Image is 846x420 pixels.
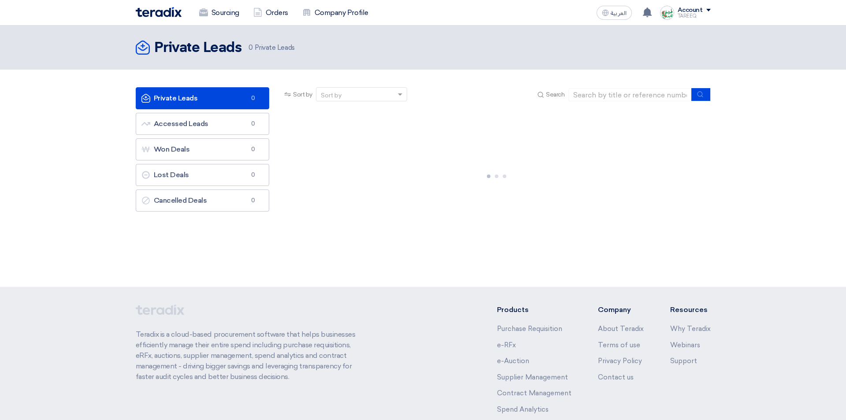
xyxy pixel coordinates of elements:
a: Won Deals0 [136,138,270,160]
a: Contact us [598,373,634,381]
img: Screenshot___1727703618088.png [660,6,674,20]
a: Orders [246,3,295,22]
span: Private Leads [249,43,294,53]
span: Search [546,90,564,99]
a: Cancelled Deals0 [136,190,270,212]
a: Privacy Policy [598,357,642,365]
a: Terms of use [598,341,640,349]
a: Accessed Leads0 [136,113,270,135]
p: Teradix is a cloud-based procurement software that helps businesses efficiently manage their enti... [136,329,366,382]
div: TAREEQ [678,14,711,19]
a: Supplier Management [497,373,568,381]
input: Search by title or reference number [568,88,692,101]
span: 0 [249,44,253,52]
a: Purchase Requisition [497,325,562,333]
a: Contract Management [497,389,571,397]
span: 0 [248,145,258,154]
a: Sourcing [192,3,246,22]
a: Company Profile [295,3,375,22]
a: Lost Deals0 [136,164,270,186]
h2: Private Leads [154,39,242,57]
li: Products [497,305,571,315]
div: Account [678,7,703,14]
li: Resources [670,305,711,315]
a: Support [670,357,697,365]
a: Why Teradix [670,325,711,333]
a: e-Auction [497,357,529,365]
a: e-RFx [497,341,516,349]
span: 0 [248,196,258,205]
li: Company [598,305,644,315]
div: Sort by [321,91,341,100]
span: 0 [248,94,258,103]
a: About Teradix [598,325,644,333]
span: 0 [248,171,258,179]
a: Private Leads0 [136,87,270,109]
a: Spend Analytics [497,405,549,413]
a: Webinars [670,341,700,349]
button: العربية [597,6,632,20]
img: Teradix logo [136,7,182,17]
span: العربية [611,10,627,16]
span: Sort by [293,90,312,99]
span: 0 [248,119,258,128]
